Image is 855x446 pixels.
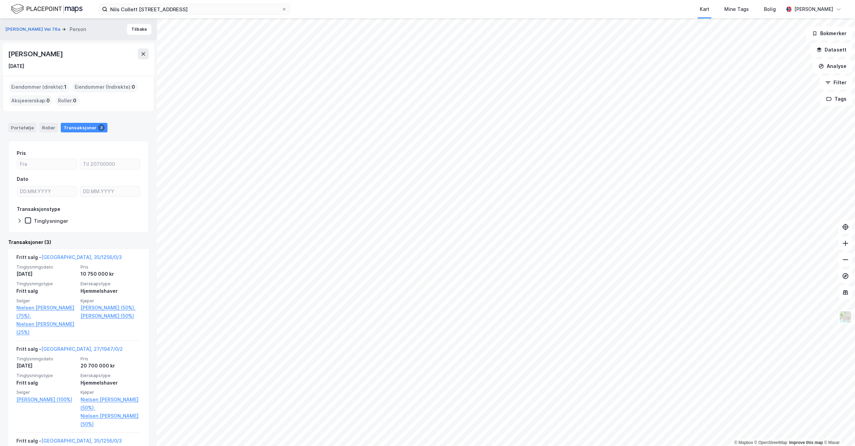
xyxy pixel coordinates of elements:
div: Bolig [764,5,776,13]
div: Person [70,25,86,33]
a: Nielsen [PERSON_NAME] (75%), [16,304,76,320]
a: Nielsen [PERSON_NAME] (50%), [81,395,141,412]
button: [PERSON_NAME] Vei 76a [5,26,62,33]
div: Eiendommer (Indirekte) : [72,82,138,92]
span: Kjøper [81,298,141,304]
span: Tinglysningsdato [16,264,76,270]
div: Transaksjonstype [17,205,60,213]
div: Fritt salg [16,287,76,295]
div: Pris [17,149,26,157]
a: [GEOGRAPHIC_DATA], 35/1256/0/3 [41,254,122,260]
span: Tinglysningstype [16,281,76,287]
span: Selger [16,298,76,304]
div: Mine Tags [724,5,749,13]
div: Kart [700,5,709,13]
input: Søk på adresse, matrikkel, gårdeiere, leietakere eller personer [107,4,281,14]
button: Tags [821,92,852,106]
span: Kjøper [81,389,141,395]
div: [DATE] [8,62,24,70]
a: [PERSON_NAME] (100%) [16,395,76,404]
div: [PERSON_NAME] [8,48,64,59]
div: Fritt salg - [16,345,123,356]
div: Roller : [55,95,79,106]
div: Transaksjoner [61,123,107,132]
a: Nielsen [PERSON_NAME] (50%) [81,412,141,428]
div: [PERSON_NAME] [794,5,833,13]
span: 0 [46,97,50,105]
div: Hjemmelshaver [81,379,141,387]
span: 1 [64,83,67,91]
div: Tinglysninger [34,218,68,224]
input: Fra [17,159,77,169]
a: OpenStreetMap [754,440,787,445]
img: Z [839,311,852,323]
span: 0 [132,83,135,91]
span: Pris [81,264,141,270]
div: 10 750 000 kr [81,270,141,278]
img: logo.f888ab2527a4732fd821a326f86c7f29.svg [11,3,83,15]
span: 0 [73,97,76,105]
a: [GEOGRAPHIC_DATA], 35/1256/0/3 [41,438,122,444]
div: Aksjeeierskap : [9,95,53,106]
div: [DATE] [16,270,76,278]
div: Eiendommer (direkte) : [9,82,69,92]
div: Transaksjoner (3) [8,238,149,246]
a: [PERSON_NAME] (50%) [81,312,141,320]
div: Fritt salg [16,379,76,387]
span: Eierskapstype [81,373,141,378]
a: Improve this map [789,440,823,445]
button: Datasett [811,43,852,57]
a: Nielsen [PERSON_NAME] (25%) [16,320,76,336]
span: Eierskapstype [81,281,141,287]
div: Fritt salg - [16,253,122,264]
span: Selger [16,389,76,395]
button: Tilbake [127,24,151,35]
a: [PERSON_NAME] (50%), [81,304,141,312]
input: DD.MM.YYYY [17,186,77,197]
div: Hjemmelshaver [81,287,141,295]
div: Dato [17,175,28,183]
div: Portefølje [8,123,37,132]
button: Bokmerker [806,27,852,40]
div: 20 700 000 kr [81,362,141,370]
div: Roller [39,123,58,132]
button: Analyse [813,59,852,73]
div: Kontrollprogram for chat [821,413,855,446]
input: DD.MM.YYYY [80,186,140,197]
div: [DATE] [16,362,76,370]
span: Tinglysningstype [16,373,76,378]
iframe: Chat Widget [821,413,855,446]
span: Pris [81,356,141,362]
a: [GEOGRAPHIC_DATA], 27/1947/0/2 [41,346,123,352]
span: Tinglysningsdato [16,356,76,362]
input: Til 20700000 [80,159,140,169]
button: Filter [820,76,852,89]
div: 3 [98,124,105,131]
a: Mapbox [734,440,753,445]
